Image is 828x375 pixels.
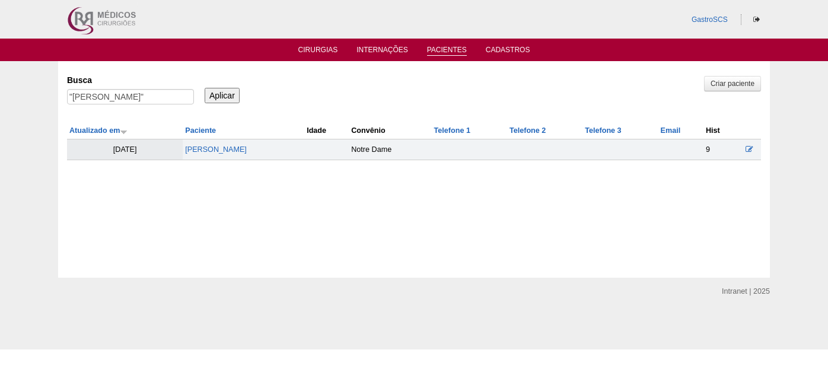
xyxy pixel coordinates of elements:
td: Notre Dame [349,139,431,160]
div: Intranet | 2025 [722,285,770,297]
th: Hist [703,122,738,139]
img: ordem crescente [120,128,128,135]
a: Cadastros [486,46,530,58]
a: Criar paciente [704,76,761,91]
label: Busca [67,74,194,86]
a: Email [661,126,681,135]
a: [PERSON_NAME] [185,145,247,154]
a: Atualizado em [69,126,128,135]
a: GastroSCS [692,15,728,24]
a: Cirurgias [298,46,338,58]
td: [DATE] [67,139,183,160]
a: Telefone 3 [585,126,621,135]
th: Convênio [349,122,431,139]
a: Telefone 1 [434,126,470,135]
a: Internações [356,46,408,58]
a: Paciente [185,126,216,135]
th: Idade [304,122,349,139]
a: Telefone 2 [509,126,546,135]
input: Aplicar [205,88,240,103]
input: Digite os termos que você deseja procurar. [67,89,194,104]
td: 9 [703,139,738,160]
i: Sair [753,16,760,23]
a: Pacientes [427,46,467,56]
